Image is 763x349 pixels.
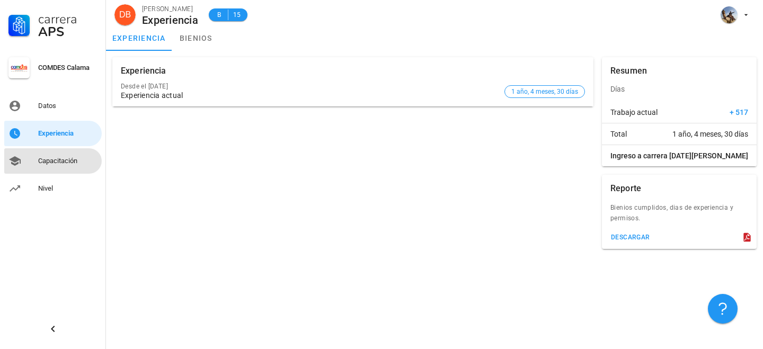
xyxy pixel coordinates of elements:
[38,102,97,110] div: Datos
[669,150,748,161] span: [DATE][PERSON_NAME]
[172,25,220,51] a: bienios
[4,148,102,174] a: Capacitación
[511,86,578,97] span: 1 año, 4 meses, 30 días
[610,175,641,202] div: Reporte
[610,57,647,85] div: Resumen
[215,10,224,20] span: B
[602,202,757,230] div: Bienios cumplidos, dias de experiencia y permisos.
[610,107,658,118] span: Trabajo actual
[606,230,654,245] button: descargar
[4,176,102,201] a: Nivel
[602,76,757,102] div: Días
[38,129,97,138] div: Experiencia
[4,93,102,119] a: Datos
[610,234,650,241] div: descargar
[233,10,241,20] span: 15
[114,4,136,25] div: avatar
[142,4,198,14] div: [PERSON_NAME]
[38,25,97,38] div: APS
[610,129,627,139] span: Total
[38,157,97,165] div: Capacitación
[38,64,97,72] div: COMDES Calama
[721,6,738,23] div: avatar
[730,107,748,118] span: + 517
[610,150,668,161] span: Ingreso a carrera
[38,184,97,193] div: Nivel
[121,91,500,100] div: Experiencia actual
[119,4,131,25] span: DB
[672,129,748,139] span: 1 año, 4 meses, 30 días
[4,121,102,146] a: Experiencia
[106,25,172,51] a: experiencia
[38,13,97,25] div: Carrera
[121,57,166,85] div: Experiencia
[121,83,500,90] div: Desde el [DATE]
[142,14,198,26] div: Experiencia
